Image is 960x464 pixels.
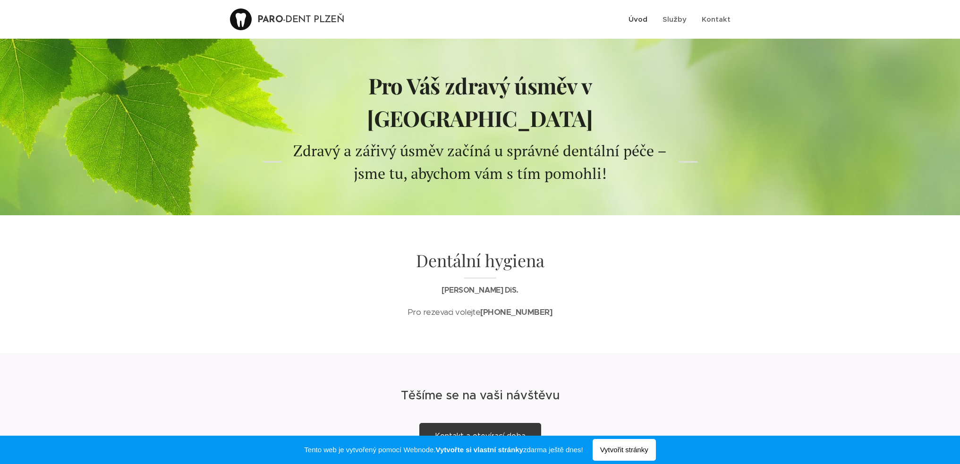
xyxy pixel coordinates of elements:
[293,141,667,183] span: Zdravý a zářivý úsměv začíná u správné dentální péče – jsme tu, abychom vám s tím pomohli!
[304,444,583,456] span: Tento web je vytvořený pomocí Webnode. zdarma ještě dnes!
[663,15,687,24] span: Služby
[291,306,669,319] p: Pro rezevaci volejte
[480,307,552,317] strong: [PHONE_NUMBER]
[435,431,526,440] span: Kontakt a otevírací doba
[626,8,731,31] ul: Menu
[291,249,669,279] h1: Dentální hygiena
[629,15,647,24] span: Úvod
[593,439,656,461] span: Vytvořit stránky
[702,15,731,24] span: Kontakt
[419,423,541,449] a: Kontakt a otevírací doba
[291,387,669,403] h2: Těšíme se na vaši návštěvu
[367,71,593,133] strong: Pro Váš zdravý úsměv v [GEOGRAPHIC_DATA]
[442,285,518,295] strong: [PERSON_NAME] DiS.
[436,446,523,454] strong: Vytvořte si vlastní stránky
